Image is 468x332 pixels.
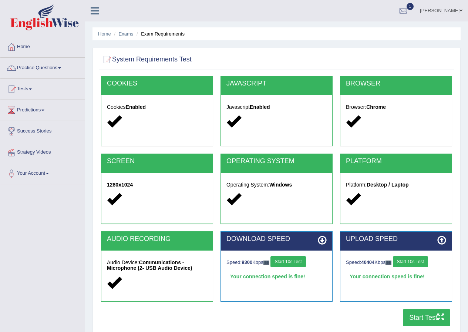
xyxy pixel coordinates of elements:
h2: PLATFORM [346,158,446,165]
img: ajax-loader-fb-connection.gif [385,261,391,265]
a: Home [98,31,111,37]
strong: Communications - Microphone (2- USB Audio Device) [107,259,192,271]
div: Your connection speed is fine! [346,271,446,282]
h2: BROWSER [346,80,446,87]
h5: Platform: [346,182,446,188]
a: Tests [0,79,85,97]
a: Your Account [0,163,85,182]
h2: UPLOAD SPEED [346,235,446,243]
strong: Desktop / Laptop [367,182,409,188]
strong: 40404 [361,259,374,265]
li: Exam Requirements [135,30,185,37]
strong: Windows [269,182,292,188]
div: Your connection speed is fine! [226,271,327,282]
div: Speed: Kbps [346,256,446,269]
a: Predictions [0,100,85,118]
h2: DOWNLOAD SPEED [226,235,327,243]
div: Speed: Kbps [226,256,327,269]
strong: Enabled [126,104,146,110]
h5: Browser: [346,104,446,110]
a: Practice Questions [0,58,85,76]
button: Start 10s Test [270,256,306,267]
img: ajax-loader-fb-connection.gif [263,261,269,265]
button: Start Test [403,309,450,326]
strong: Enabled [250,104,270,110]
strong: 1280x1024 [107,182,133,188]
h5: Operating System: [226,182,327,188]
h5: Cookies [107,104,207,110]
a: Strategy Videos [0,142,85,161]
h2: JAVASCRIPT [226,80,327,87]
h2: AUDIO RECORDING [107,235,207,243]
span: 1 [407,3,414,10]
h2: System Requirements Test [101,54,192,65]
button: Start 10s Test [393,256,428,267]
h5: Javascript [226,104,327,110]
a: Success Stories [0,121,85,140]
h2: OPERATING SYSTEM [226,158,327,165]
a: Exams [119,31,134,37]
strong: 9300 [242,259,252,265]
h2: COOKIES [107,80,207,87]
h5: Audio Device: [107,260,207,271]
h2: SCREEN [107,158,207,165]
strong: Chrome [366,104,386,110]
a: Home [0,37,85,55]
